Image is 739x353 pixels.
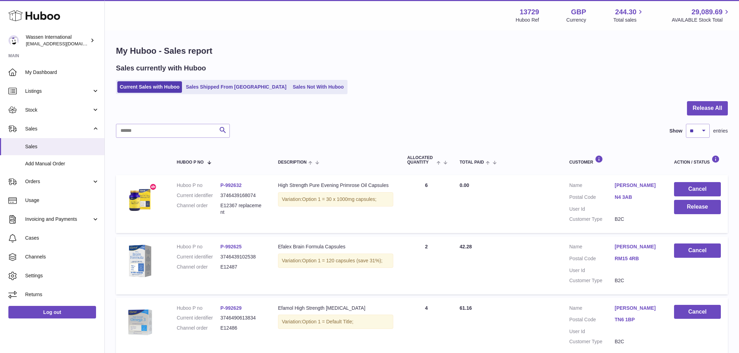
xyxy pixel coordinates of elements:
[302,258,382,263] span: Option 1 = 120 capsules (save 31%);
[674,305,721,319] button: Cancel
[8,306,96,318] a: Log out
[400,236,453,294] td: 2
[278,254,393,268] div: Variation:
[25,216,92,223] span: Invoicing and Payments
[116,45,728,57] h1: My Huboo - Sales report
[692,7,723,17] span: 29,089.69
[177,315,220,321] dt: Current identifier
[25,291,99,298] span: Returns
[615,182,660,189] a: [PERSON_NAME]
[25,143,99,150] span: Sales
[460,160,484,165] span: Total paid
[569,255,615,264] dt: Postal Code
[123,243,158,278] img: Efalex120CapsulesNewDoubleStrength_1.png
[672,17,731,23] span: AVAILABLE Stock Total
[278,315,393,329] div: Variation:
[177,192,220,199] dt: Current identifier
[674,200,721,214] button: Release
[613,17,644,23] span: Total sales
[25,160,99,167] span: Add Manual Order
[615,194,660,201] a: N4 3AB
[615,216,660,223] dd: B2C
[220,315,264,321] dd: 3746490613834
[25,197,99,204] span: Usage
[177,254,220,260] dt: Current identifier
[25,69,99,76] span: My Dashboard
[615,243,660,250] a: [PERSON_NAME]
[25,107,92,113] span: Stock
[290,81,346,93] a: Sales Not With Huboo
[569,182,615,190] dt: Name
[25,126,92,132] span: Sales
[569,155,660,165] div: Customer
[220,325,264,331] dd: E12486
[569,305,615,313] dt: Name
[569,216,615,223] dt: Customer Type
[116,63,206,73] h2: Sales currently with Huboo
[670,128,682,134] label: Show
[674,243,721,258] button: Cancel
[569,316,615,325] dt: Postal Code
[460,305,472,311] span: 61.16
[460,182,469,188] span: 0.00
[25,254,99,260] span: Channels
[123,182,158,217] img: EveningPrimroseOilCapsules_TopSanteLogo.png
[278,243,393,250] div: Efalex Brain Formula Capsules
[177,202,220,216] dt: Channel order
[615,305,660,311] a: [PERSON_NAME]
[615,255,660,262] a: RM15 4RB
[460,244,472,249] span: 42.28
[302,196,376,202] span: Option 1 = 30 x 1000mg capsules;
[672,7,731,23] a: 29,089.69 AVAILABLE Stock Total
[407,156,435,165] span: ALLOCATED Quantity
[674,155,721,165] div: Action / Status
[26,34,89,47] div: Wassen International
[687,101,728,115] button: Release All
[177,160,204,165] span: Huboo P no
[220,192,264,199] dd: 3746439168074
[177,182,220,189] dt: Huboo P no
[713,128,728,134] span: entries
[520,7,539,17] strong: 13729
[615,338,660,345] dd: B2C
[177,305,220,311] dt: Huboo P no
[220,305,242,311] a: P-992629
[220,254,264,260] dd: 3746439102538
[569,328,615,335] dt: User Id
[569,338,615,345] dt: Customer Type
[8,35,19,46] img: gemma.moses@wassen.com
[569,267,615,274] dt: User Id
[220,264,264,270] dd: E12487
[278,192,393,206] div: Variation:
[302,319,353,324] span: Option 1 = Default Title;
[25,235,99,241] span: Cases
[117,81,182,93] a: Current Sales with Huboo
[569,206,615,212] dt: User Id
[25,178,92,185] span: Orders
[400,175,453,233] td: 6
[25,88,92,95] span: Listings
[615,316,660,323] a: TN6 1BP
[569,243,615,252] dt: Name
[613,7,644,23] a: 244.30 Total sales
[278,160,307,165] span: Description
[278,305,393,311] div: Efamol High Strength [MEDICAL_DATA]
[177,325,220,331] dt: Channel order
[25,272,99,279] span: Settings
[26,41,103,46] span: [EMAIL_ADDRESS][DOMAIN_NAME]
[123,305,158,340] img: High-Strength-Fish-Oil_b7f96c7c-0977-4f4f-9139-41b87aaddf4d.png
[220,182,242,188] a: P-992632
[674,182,721,196] button: Cancel
[220,244,242,249] a: P-992625
[569,194,615,202] dt: Postal Code
[571,7,586,17] strong: GBP
[183,81,289,93] a: Sales Shipped From [GEOGRAPHIC_DATA]
[177,264,220,270] dt: Channel order
[278,182,393,189] div: High Strength Pure Evening Primrose Oil Capsules
[220,202,264,216] dd: E12367 replacement
[516,17,539,23] div: Huboo Ref
[615,277,660,284] dd: B2C
[566,17,586,23] div: Currency
[569,277,615,284] dt: Customer Type
[615,7,636,17] span: 244.30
